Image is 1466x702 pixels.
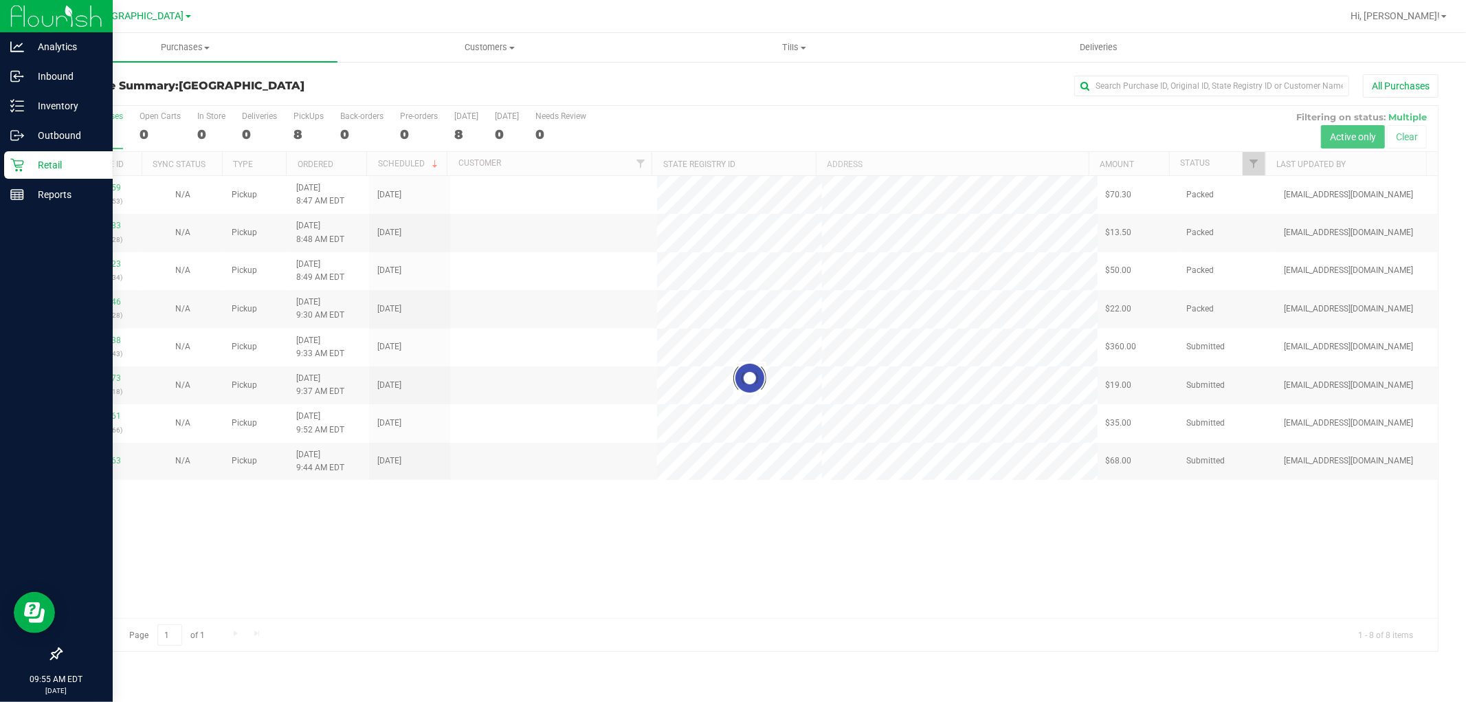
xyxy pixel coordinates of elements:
[90,10,184,22] span: [GEOGRAPHIC_DATA]
[24,39,107,55] p: Analytics
[1351,10,1440,21] span: Hi, [PERSON_NAME]!
[24,186,107,203] p: Reports
[946,33,1251,62] a: Deliveries
[337,33,642,62] a: Customers
[33,33,337,62] a: Purchases
[24,127,107,144] p: Outbound
[10,158,24,172] inline-svg: Retail
[1363,74,1439,98] button: All Purchases
[10,129,24,142] inline-svg: Outbound
[642,33,946,62] a: Tills
[24,98,107,114] p: Inventory
[24,68,107,85] p: Inbound
[33,41,337,54] span: Purchases
[14,592,55,633] iframe: Resource center
[6,685,107,696] p: [DATE]
[10,188,24,201] inline-svg: Reports
[60,80,520,92] h3: Purchase Summary:
[24,157,107,173] p: Retail
[10,69,24,83] inline-svg: Inbound
[6,673,107,685] p: 09:55 AM EDT
[10,99,24,113] inline-svg: Inventory
[338,41,641,54] span: Customers
[179,79,304,92] span: [GEOGRAPHIC_DATA]
[1074,76,1349,96] input: Search Purchase ID, Original ID, State Registry ID or Customer Name...
[10,40,24,54] inline-svg: Analytics
[1061,41,1136,54] span: Deliveries
[643,41,946,54] span: Tills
